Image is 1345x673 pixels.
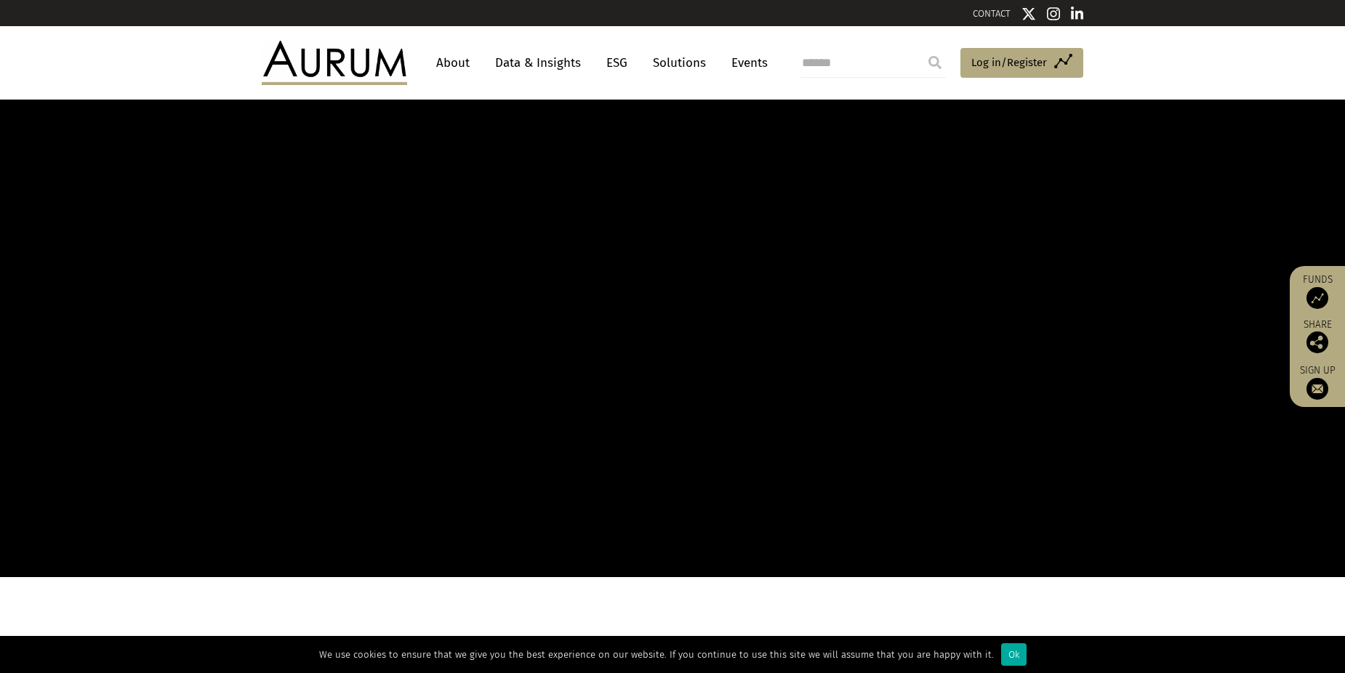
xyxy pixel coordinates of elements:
[646,49,713,76] a: Solutions
[724,49,768,76] a: Events
[960,48,1083,78] a: Log in/Register
[1001,643,1027,666] div: Ok
[599,49,635,76] a: ESG
[429,49,477,76] a: About
[1297,273,1338,309] a: Funds
[973,8,1011,19] a: CONTACT
[920,48,949,77] input: Submit
[262,41,407,84] img: Aurum
[488,49,588,76] a: Data & Insights
[1306,378,1328,400] img: Sign up to our newsletter
[1306,287,1328,309] img: Access Funds
[1021,7,1036,21] img: Twitter icon
[1297,364,1338,400] a: Sign up
[1071,7,1084,21] img: Linkedin icon
[971,54,1047,71] span: Log in/Register
[1306,331,1328,353] img: Share this post
[1047,7,1060,21] img: Instagram icon
[1297,320,1338,353] div: Share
